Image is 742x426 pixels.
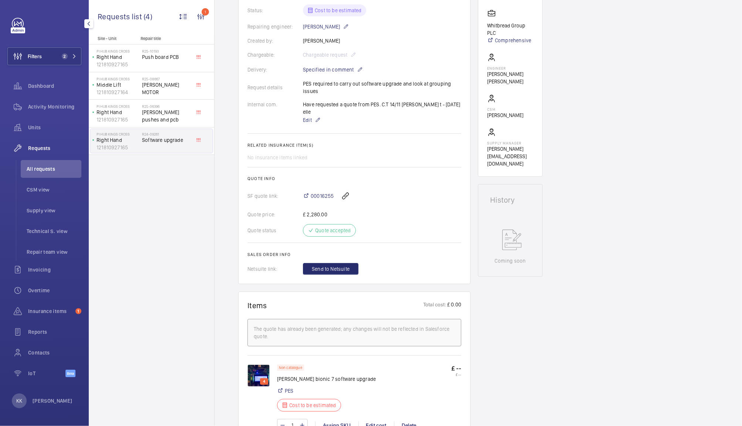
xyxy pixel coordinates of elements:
p: Total cost: [423,301,446,310]
p: [PERSON_NAME] [PERSON_NAME] [487,70,533,85]
h2: Related insurance item(s) [247,143,461,148]
span: Edit [303,116,312,124]
span: Supply view [27,207,81,214]
span: [PERSON_NAME] MOTOR [142,81,191,96]
span: Invoicing [28,266,81,273]
p: [PERSON_NAME] bionic 7 software upgrade [277,375,376,383]
p: PI Hub Kings Cross [97,132,139,136]
h1: Items [247,301,267,310]
span: Contacts [28,349,81,356]
span: Insurance items [28,307,72,315]
p: Engineer [487,66,533,70]
p: [PERSON_NAME] [487,112,523,119]
p: PI Hub Kings Cross [97,77,139,81]
span: Software upgrade [142,136,191,144]
span: Requests [28,144,81,152]
p: £ -- [451,365,461,372]
span: Units [28,124,81,131]
p: Coming soon [495,257,526,264]
span: Technical S. view [27,227,81,235]
div: The quote has already been generated; any changes will not be reflected in Salesforce quote. [254,325,455,340]
p: 121810927165 [97,116,139,123]
p: £ -- [451,372,461,377]
p: KK [16,397,22,405]
span: IoT [28,370,65,377]
h2: R25-10193 [142,49,191,53]
span: CSM view [27,186,81,193]
span: Beta [65,370,75,377]
span: Overtime [28,287,81,294]
p: Supply manager [487,141,533,145]
p: Repair title [141,36,189,41]
h2: Sales order info [247,252,461,257]
span: [PERSON_NAME] pushes and pcb [142,109,191,123]
p: Right Hand [97,109,139,116]
span: 2 [62,53,68,59]
img: 1725560105094-068a1d31-7457-4ad2-83a4-e696109f33cc [247,365,270,387]
p: [PERSON_NAME] [33,397,72,405]
span: Send to Netsuite [312,265,350,273]
p: [PERSON_NAME][EMAIL_ADDRESS][DOMAIN_NAME] [487,145,533,167]
p: Middle Lift [97,81,139,89]
span: Requests list [98,12,144,21]
p: Whitbread Group PLC [487,22,533,37]
p: Cost to be estimated [289,402,336,409]
h2: R24-09261 [142,132,191,136]
span: Repair team view [27,248,81,256]
p: 121810927165 [97,61,139,68]
span: 00016255 [311,192,334,200]
p: 121810927164 [97,89,139,96]
h2: R25-08667 [142,77,191,81]
span: Reports [28,328,81,336]
p: PI Hub Kings Cross [97,49,139,53]
h2: Quote info [247,176,461,181]
a: 00016255 [303,192,334,200]
button: Send to Netsuite [303,263,358,275]
p: PI Hub Kings Cross [97,104,139,109]
p: Site - Unit [89,36,138,41]
span: Activity Monitoring [28,103,81,110]
p: Non catalogue [279,366,302,369]
a: PES [285,387,294,395]
button: Filters2 [7,47,81,65]
span: Filters [28,53,42,60]
p: CSM [487,107,523,112]
span: All requests [27,165,81,173]
p: £ 0.00 [446,301,461,310]
p: 121810927165 [97,144,139,151]
p: [PERSON_NAME] [303,22,349,31]
a: Comprehensive [487,37,533,44]
p: Right Hand [97,53,139,61]
span: 1 [75,308,81,314]
p: Right Hand [97,136,139,144]
p: 4 [262,378,267,385]
span: Dashboard [28,82,81,90]
h2: R25-06396 [142,104,191,109]
p: Specified in comment [303,65,363,74]
span: Push board PCB [142,53,191,61]
h1: History [490,196,530,204]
